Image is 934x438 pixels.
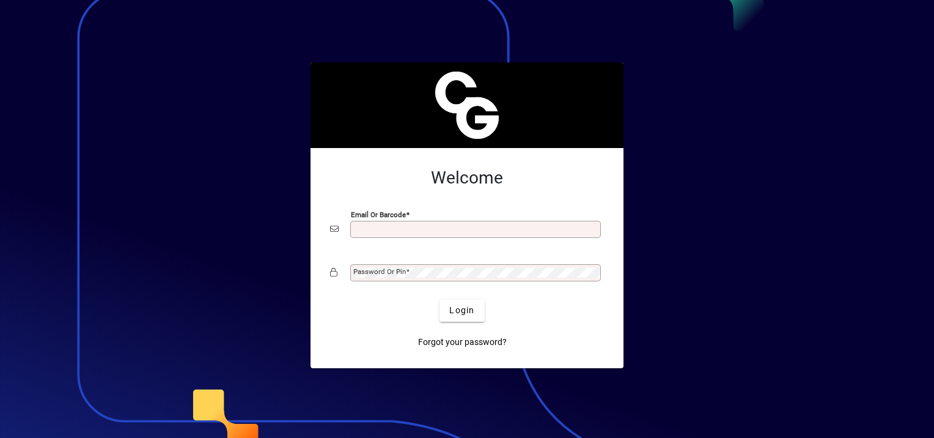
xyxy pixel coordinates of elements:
[413,332,512,354] a: Forgot your password?
[439,300,484,322] button: Login
[353,267,406,276] mat-label: Password or Pin
[418,336,507,349] span: Forgot your password?
[330,168,604,188] h2: Welcome
[449,304,474,317] span: Login
[351,210,406,218] mat-label: Email or Barcode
